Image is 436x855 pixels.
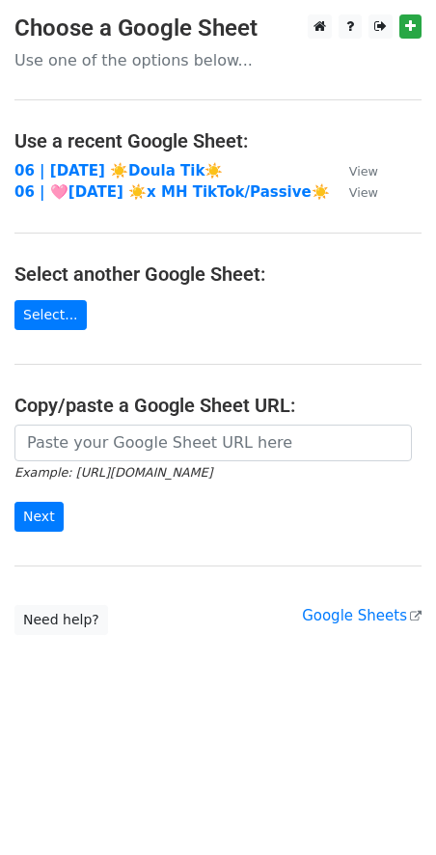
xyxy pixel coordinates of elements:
[330,183,378,201] a: View
[14,162,223,179] a: 06 | [DATE] ☀️Doula Tik☀️
[14,14,422,42] h3: Choose a Google Sheet
[14,425,412,461] input: Paste your Google Sheet URL here
[349,185,378,200] small: View
[302,607,422,624] a: Google Sheets
[14,605,108,635] a: Need help?
[14,129,422,152] h4: Use a recent Google Sheet:
[14,465,212,480] small: Example: [URL][DOMAIN_NAME]
[14,262,422,286] h4: Select another Google Sheet:
[14,394,422,417] h4: Copy/paste a Google Sheet URL:
[14,502,64,532] input: Next
[14,50,422,70] p: Use one of the options below...
[14,183,330,201] a: 06 | 🩷[DATE] ☀️x MH TikTok/Passive☀️
[330,162,378,179] a: View
[14,300,87,330] a: Select...
[349,164,378,179] small: View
